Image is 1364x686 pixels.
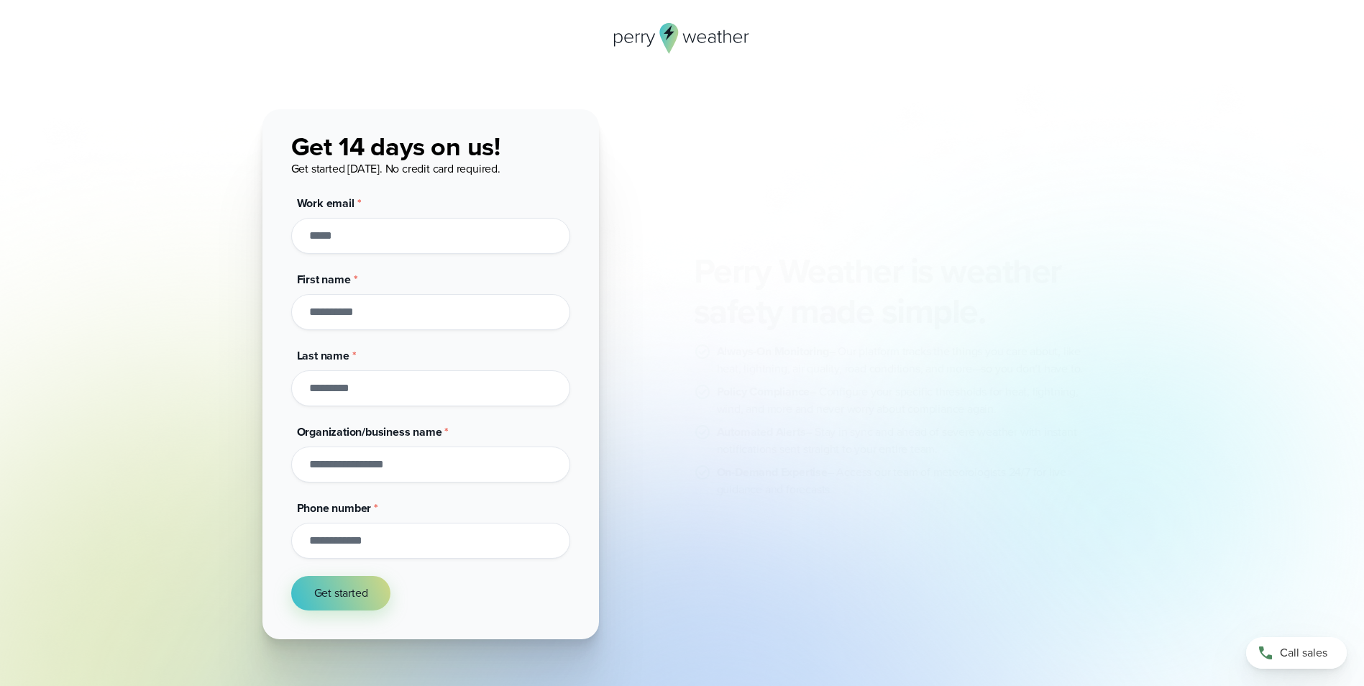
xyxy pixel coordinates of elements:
[297,271,351,288] span: First name
[297,347,349,364] span: Last name
[1280,644,1327,662] span: Call sales
[1246,637,1347,669] a: Call sales
[297,500,372,516] span: Phone number
[291,576,391,610] button: Get started
[291,127,500,165] span: Get 14 days on us!
[297,424,442,440] span: Organization/business name
[291,160,500,177] span: Get started [DATE]. No credit card required.
[297,195,354,211] span: Work email
[314,585,368,602] span: Get started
